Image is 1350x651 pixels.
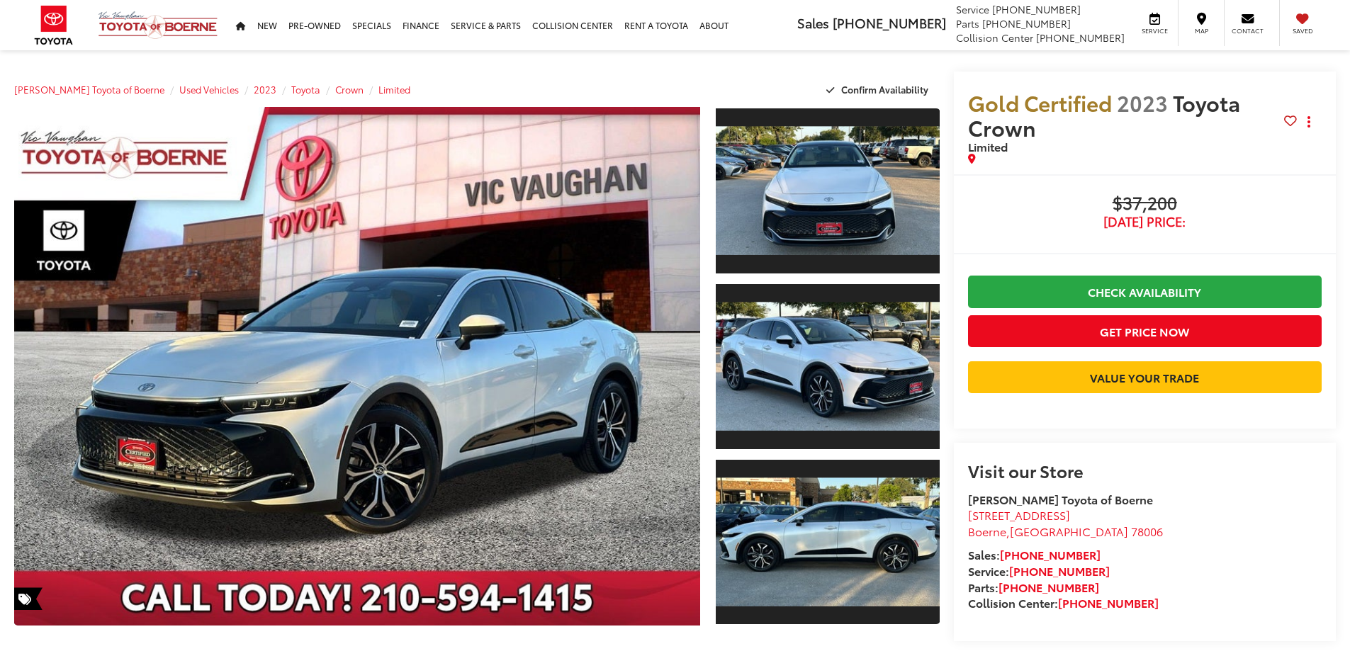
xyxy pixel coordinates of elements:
[968,361,1322,393] a: Value Your Trade
[713,302,941,431] img: 2023 Toyota Crown Limited
[179,83,239,96] a: Used Vehicles
[1131,523,1163,539] span: 78006
[833,13,946,32] span: [PHONE_NUMBER]
[1232,26,1264,35] span: Contact
[1139,26,1171,35] span: Service
[713,127,941,255] img: 2023 Toyota Crown Limited
[968,579,1099,595] strong: Parts:
[1186,26,1217,35] span: Map
[1287,26,1318,35] span: Saved
[1036,30,1125,45] span: [PHONE_NUMBER]
[841,83,928,96] span: Confirm Availability
[1307,116,1310,128] span: dropdown dots
[968,594,1159,611] strong: Collision Center:
[968,193,1322,215] span: $37,200
[999,579,1099,595] a: [PHONE_NUMBER]
[335,83,364,96] a: Crown
[797,13,829,32] span: Sales
[982,16,1071,30] span: [PHONE_NUMBER]
[956,2,989,16] span: Service
[14,83,164,96] a: [PERSON_NAME] Toyota of Boerne
[968,138,1008,154] span: Limited
[956,16,979,30] span: Parts
[968,523,1006,539] span: Boerne
[713,477,941,606] img: 2023 Toyota Crown Limited
[1117,87,1168,118] span: 2023
[968,276,1322,307] a: Check Availability
[716,283,940,451] a: Expand Photo 2
[716,458,940,626] a: Expand Photo 3
[291,83,320,96] a: Toyota
[254,83,276,96] a: 2023
[968,491,1153,507] strong: [PERSON_NAME] Toyota of Boerne
[1000,546,1101,562] a: [PHONE_NUMBER]
[968,315,1322,347] button: Get Price Now
[968,506,1163,539] a: [STREET_ADDRESS] Boerne,[GEOGRAPHIC_DATA] 78006
[968,506,1070,523] span: [STREET_ADDRESS]
[819,77,940,102] button: Confirm Availability
[1058,594,1159,611] a: [PHONE_NUMBER]
[956,30,1033,45] span: Collision Center
[98,11,218,40] img: Vic Vaughan Toyota of Boerne
[7,104,707,628] img: 2023 Toyota Crown Limited
[968,523,1163,539] span: ,
[14,107,700,625] a: Expand Photo 0
[968,87,1240,142] span: Toyota Crown
[968,215,1322,229] span: [DATE] Price:
[968,546,1101,562] strong: Sales:
[968,461,1322,480] h2: Visit our Store
[14,587,43,610] span: Special
[1010,523,1128,539] span: [GEOGRAPHIC_DATA]
[1297,110,1322,135] button: Actions
[968,562,1110,579] strong: Service:
[992,2,1081,16] span: [PHONE_NUMBER]
[968,87,1112,118] span: Gold Certified
[1009,562,1110,579] a: [PHONE_NUMBER]
[716,107,940,275] a: Expand Photo 1
[378,83,410,96] a: Limited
